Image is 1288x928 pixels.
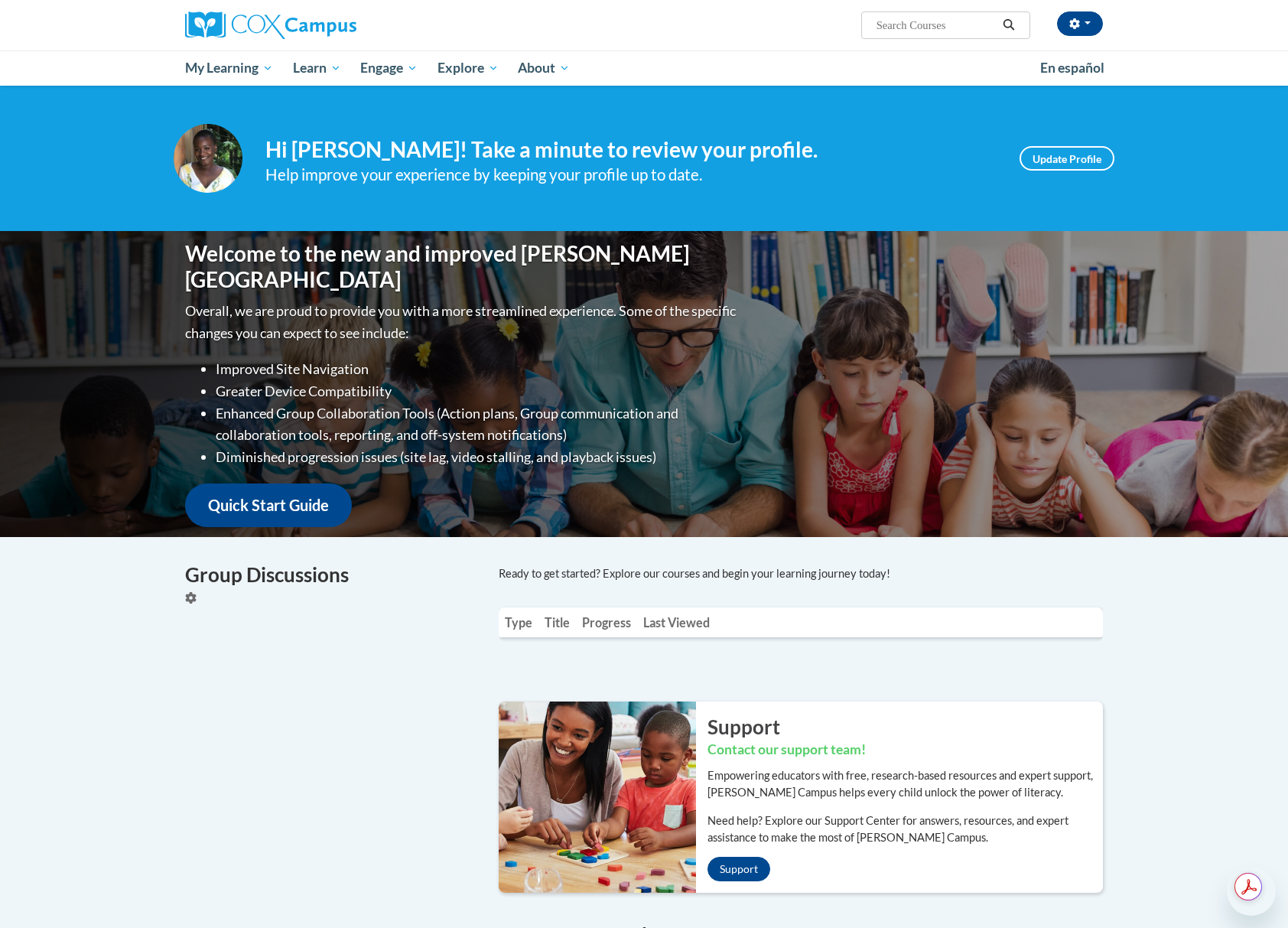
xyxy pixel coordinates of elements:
h4: Hi [PERSON_NAME]! Take a minute to review your profile. [265,137,997,163]
th: Last Viewed [637,607,716,637]
input: Search Courses [875,16,997,34]
span: My Learning [185,59,273,77]
a: About [509,50,581,86]
h2: Support [707,713,1103,741]
a: Explore [428,50,509,86]
button: Search [997,16,1020,34]
a: Quick Start Guide [185,484,352,527]
a: Cox Campus [185,11,476,39]
th: Title [538,607,576,637]
h3: Contact our support team! [707,741,1103,760]
button: Account Settings [1057,11,1103,36]
span: Learn [293,59,341,77]
span: Engage [360,59,418,77]
a: Learn [283,50,351,86]
img: ... [487,702,696,893]
a: Support [707,857,770,881]
h4: Group Discussions [185,560,476,590]
h1: Welcome to the new and improved [PERSON_NAME][GEOGRAPHIC_DATA] [185,241,740,292]
div: Main menu [162,50,1126,86]
a: Update Profile [1020,146,1114,171]
th: Type [499,607,538,637]
li: Enhanced Group Collaboration Tools (Action plans, Group communication and collaboration tools, re... [216,402,740,447]
li: Greater Device Compatibility [216,380,740,402]
span: About [518,59,570,77]
img: Profile Image [174,124,242,193]
a: My Learning [175,50,283,86]
li: Improved Site Navigation [216,358,740,380]
li: Diminished progression issues (site lag, video stalling, and playback issues) [216,446,740,468]
p: Empowering educators with free, research-based resources and expert support, [PERSON_NAME] Campus... [707,767,1103,801]
p: Need help? Explore our Support Center for answers, resources, and expert assistance to make the m... [707,812,1103,846]
iframe: Button to launch messaging window [1227,867,1276,916]
span: Explore [437,59,499,77]
a: En español [1030,52,1114,84]
th: Progress [576,607,637,637]
p: Overall, we are proud to provide you with a more streamlined experience. Some of the specific cha... [185,300,740,344]
a: Engage [350,50,428,86]
span: En español [1040,60,1104,76]
div: Help improve your experience by keeping your profile up to date. [265,162,997,187]
img: Cox Campus [185,11,356,39]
